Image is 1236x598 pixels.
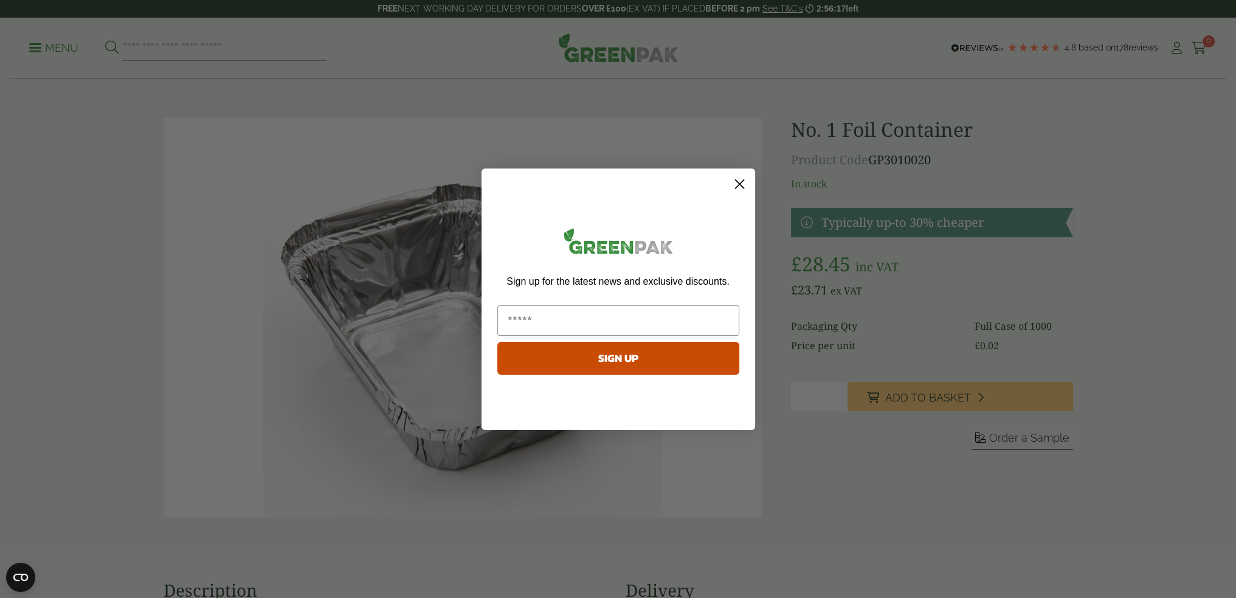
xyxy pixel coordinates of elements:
button: Open CMP widget [6,563,35,592]
button: Close dialog [729,173,750,195]
img: greenpak_logo [497,223,739,264]
span: Sign up for the latest news and exclusive discounts. [506,276,729,287]
button: SIGN UP [497,342,739,375]
input: Email [497,305,739,336]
